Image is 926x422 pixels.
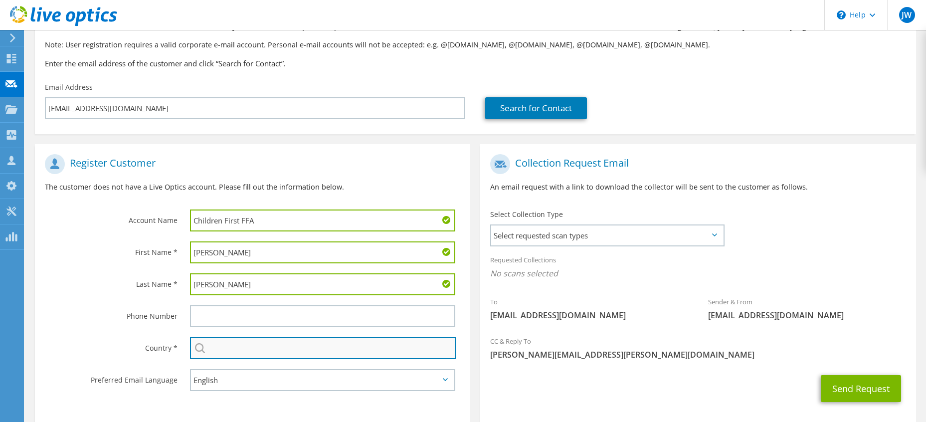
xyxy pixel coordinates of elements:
label: Select Collection Type [490,210,563,219]
div: CC & Reply To [480,331,916,365]
label: Preferred Email Language [45,369,178,385]
span: No scans selected [490,268,906,279]
span: [PERSON_NAME][EMAIL_ADDRESS][PERSON_NAME][DOMAIN_NAME] [490,349,906,360]
span: JW [899,7,915,23]
p: An email request with a link to download the collector will be sent to the customer as follows. [490,182,906,193]
span: [EMAIL_ADDRESS][DOMAIN_NAME] [708,310,906,321]
div: To [480,291,698,326]
h1: Register Customer [45,154,455,174]
label: Account Name [45,210,178,225]
a: Search for Contact [485,97,587,119]
div: Sender & From [698,291,916,326]
p: The customer does not have a Live Optics account. Please fill out the information below. [45,182,460,193]
svg: \n [837,10,846,19]
p: Note: User registration requires a valid corporate e-mail account. Personal e-mail accounts will ... [45,39,906,50]
div: Requested Collections [480,249,916,286]
h3: Enter the email address of the customer and click “Search for Contact”. [45,58,906,69]
span: [EMAIL_ADDRESS][DOMAIN_NAME] [490,310,688,321]
button: Send Request [821,375,901,402]
span: Select requested scan types [491,225,723,245]
label: Email Address [45,82,93,92]
label: Country * [45,337,178,353]
label: Last Name * [45,273,178,289]
label: Phone Number [45,305,178,321]
h1: Collection Request Email [490,154,901,174]
label: First Name * [45,241,178,257]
